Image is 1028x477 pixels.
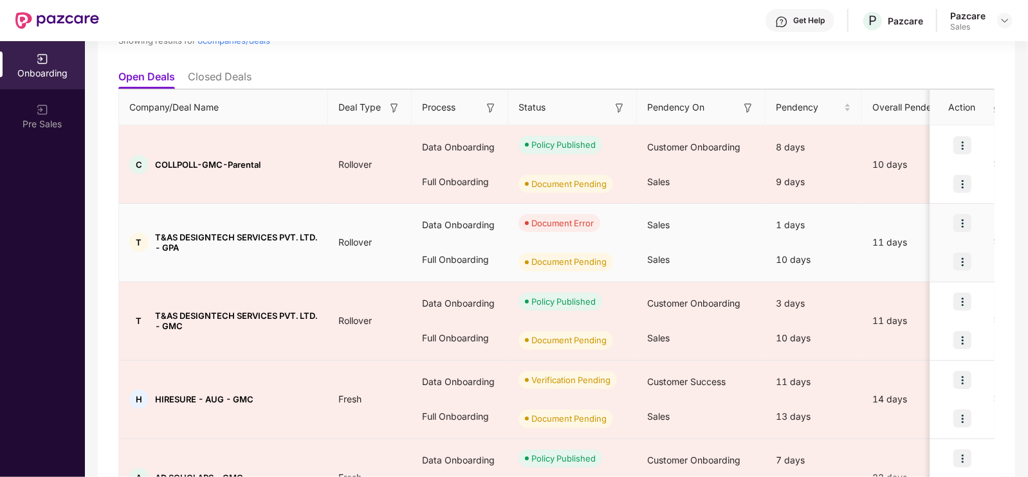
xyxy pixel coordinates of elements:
[647,219,670,230] span: Sales
[647,376,726,387] span: Customer Success
[531,138,596,151] div: Policy Published
[953,449,971,467] img: icon
[1000,15,1010,26] img: svg+xml;base64,PHN2ZyBpZD0iRHJvcGRvd24tMzJ4MzIiIHhtbG5zPSJodHRwOi8vd3d3LnczLm9yZy8yMDAwL3N2ZyIgd2...
[647,332,670,343] span: Sales
[953,136,971,154] img: icon
[888,15,923,27] div: Pazcare
[953,253,971,271] img: icon
[647,141,740,152] span: Customer Onboarding
[647,254,670,265] span: Sales
[742,102,755,114] img: svg+xml;base64,PHN2ZyB3aWR0aD0iMTYiIGhlaWdodD0iMTYiIHZpZXdCb3g9IjAgMCAxNiAxNiIgZmlsbD0ibm9uZSIgeG...
[118,70,175,89] li: Open Deals
[647,100,704,114] span: Pendency On
[953,410,971,428] img: icon
[15,12,99,29] img: New Pazcare Logo
[766,286,862,321] div: 3 days
[412,208,508,242] div: Data Onboarding
[328,237,382,248] span: Rollover
[868,13,877,28] span: P
[129,311,149,330] div: T
[766,321,862,355] div: 10 days
[862,314,971,328] div: 11 days
[766,242,862,277] div: 10 days
[776,100,841,114] span: Pendency
[412,165,508,199] div: Full Onboarding
[775,15,788,28] img: svg+xml;base64,PHN2ZyBpZD0iSGVscC0zMngzMiIgeG1sbnM9Imh0dHA6Ly93d3cudzMub3JnLzIwMDAvc3ZnIiB3aWR0aD...
[119,90,328,125] th: Company/Deal Name
[412,286,508,321] div: Data Onboarding
[412,242,508,277] div: Full Onboarding
[36,53,49,66] img: svg+xml;base64,PHN2ZyB3aWR0aD0iMjAiIGhlaWdodD0iMjAiIHZpZXdCb3g9IjAgMCAyMCAyMCIgZmlsbD0ibm9uZSIgeG...
[519,100,546,114] span: Status
[766,90,862,125] th: Pendency
[155,232,318,253] span: T&AS DESIGNTECH SERVICES PVT. LTD. - GPA
[328,315,382,326] span: Rollover
[129,390,149,409] div: H
[766,165,862,199] div: 9 days
[647,298,740,309] span: Customer Onboarding
[484,102,497,114] img: svg+xml;base64,PHN2ZyB3aWR0aD0iMTYiIGhlaWdodD0iMTYiIHZpZXdCb3g9IjAgMCAxNiAxNiIgZmlsbD0ibm9uZSIgeG...
[338,100,381,114] span: Deal Type
[766,130,862,165] div: 8 days
[155,310,318,331] span: T&AS DESIGNTECH SERVICES PVT. LTD. - GMC
[531,412,607,425] div: Document Pending
[647,455,740,465] span: Customer Onboarding
[155,159,261,170] span: COLLPOLL-GMC-Parental
[793,15,825,26] div: Get Help
[953,214,971,232] img: icon
[953,175,971,193] img: icon
[613,102,626,114] img: svg+xml;base64,PHN2ZyB3aWR0aD0iMTYiIGhlaWdodD0iMTYiIHZpZXdCb3g9IjAgMCAxNiAxNiIgZmlsbD0ibm9uZSIgeG...
[647,411,670,422] span: Sales
[188,70,252,89] li: Closed Deals
[412,399,508,434] div: Full Onboarding
[531,217,594,230] div: Document Error
[531,177,607,190] div: Document Pending
[531,373,610,386] div: Verification Pending
[328,159,382,170] span: Rollover
[950,10,986,22] div: Pazcare
[412,130,508,165] div: Data Onboarding
[766,208,862,242] div: 1 days
[531,295,596,308] div: Policy Published
[953,371,971,389] img: icon
[328,393,372,404] span: Fresh
[647,176,670,187] span: Sales
[531,452,596,465] div: Policy Published
[129,233,149,252] div: T
[412,321,508,355] div: Full Onboarding
[862,235,971,249] div: 11 days
[766,364,862,399] div: 11 days
[766,399,862,434] div: 13 days
[155,394,253,404] span: HIRESURE - AUG - GMC
[953,331,971,349] img: icon
[129,155,149,174] div: C
[950,22,986,32] div: Sales
[422,100,455,114] span: Process
[862,90,971,125] th: Overall Pendency
[412,364,508,399] div: Data Onboarding
[862,157,971,172] div: 10 days
[531,255,607,268] div: Document Pending
[36,104,49,116] img: svg+xml;base64,PHN2ZyB3aWR0aD0iMjAiIGhlaWdodD0iMjAiIHZpZXdCb3g9IjAgMCAyMCAyMCIgZmlsbD0ibm9uZSIgeG...
[862,392,971,406] div: 14 days
[531,334,607,346] div: Document Pending
[388,102,401,114] img: svg+xml;base64,PHN2ZyB3aWR0aD0iMTYiIGhlaWdodD0iMTYiIHZpZXdCb3g9IjAgMCAxNiAxNiIgZmlsbD0ibm9uZSIgeG...
[953,292,971,310] img: icon
[930,90,995,125] th: Action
